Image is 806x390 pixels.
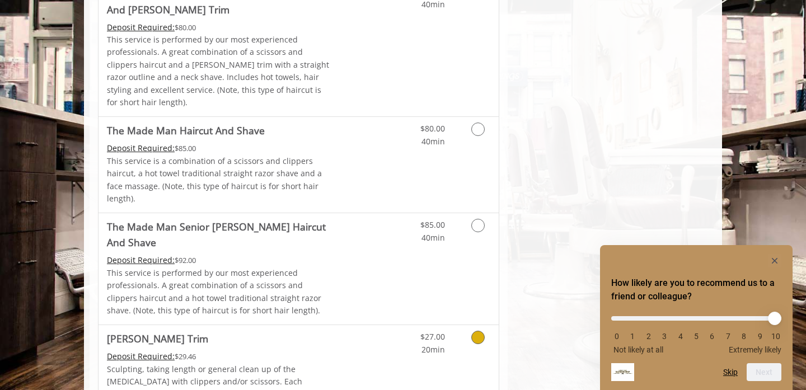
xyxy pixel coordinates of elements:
span: $80.00 [420,123,445,134]
span: 20min [421,344,445,355]
b: The Made Man Haircut And Shave [107,123,265,138]
li: 8 [738,332,749,341]
span: Extremely likely [729,345,781,354]
span: $85.00 [420,219,445,230]
button: Next question [747,363,781,381]
span: 40min [421,232,445,243]
li: 6 [706,332,718,341]
div: $29.46 [107,350,332,363]
span: This service needs some Advance to be paid before we block your appointment [107,22,175,32]
div: $92.00 [107,254,332,266]
h2: How likely are you to recommend us to a friend or colleague? Select an option from 0 to 10, with ... [611,276,781,303]
b: The Made Man Senior [PERSON_NAME] Haircut And Shave [107,219,332,250]
p: This service is a combination of a scissors and clippers haircut, a hot towel traditional straigh... [107,155,332,205]
p: This service is performed by our most experienced professionals. A great combination of a scissor... [107,34,332,109]
li: 1 [627,332,638,341]
span: This service needs some Advance to be paid before we block your appointment [107,351,175,361]
b: [PERSON_NAME] Trim [107,331,208,346]
span: This service needs some Advance to be paid before we block your appointment [107,255,175,265]
p: This service is performed by our most experienced professionals. A great combination of a scissor... [107,267,332,317]
li: 2 [643,332,654,341]
li: 10 [770,332,781,341]
button: Skip [723,368,738,377]
span: $27.00 [420,331,445,342]
li: 4 [675,332,686,341]
li: 5 [691,332,702,341]
li: 0 [611,332,622,341]
li: 9 [755,332,766,341]
li: 3 [659,332,670,341]
div: $80.00 [107,21,332,34]
div: How likely are you to recommend us to a friend or colleague? Select an option from 0 to 10, with ... [611,308,781,354]
button: Hide survey [768,254,781,267]
div: $85.00 [107,142,332,154]
span: 40min [421,136,445,147]
span: This service needs some Advance to be paid before we block your appointment [107,143,175,153]
li: 7 [723,332,734,341]
span: Not likely at all [613,345,663,354]
div: How likely are you to recommend us to a friend or colleague? Select an option from 0 to 10, with ... [611,254,781,381]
